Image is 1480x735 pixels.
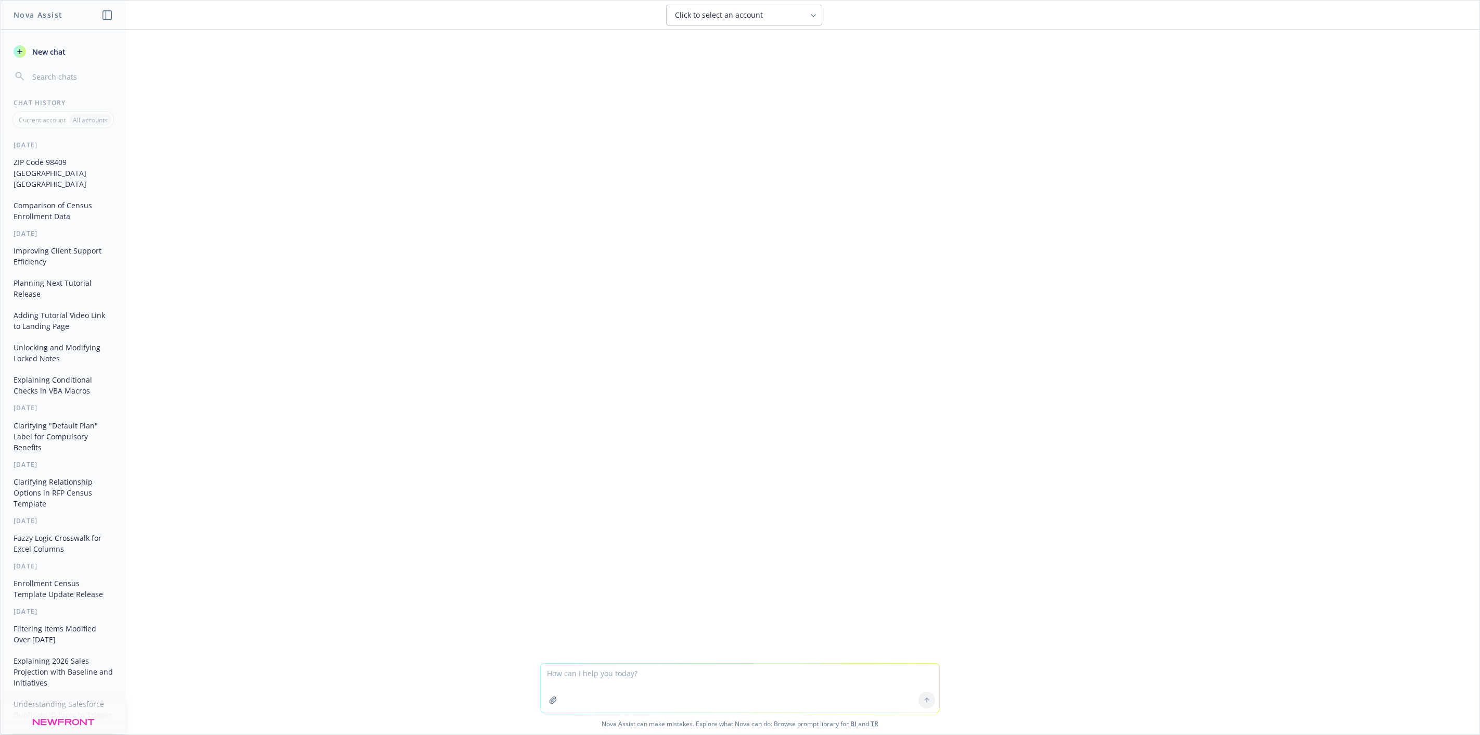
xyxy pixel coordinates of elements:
[5,713,1475,734] span: Nova Assist can make mistakes. Explore what Nova can do: Browse prompt library for and
[871,719,878,728] a: TR
[850,719,857,728] a: BI
[30,46,66,57] span: New chat
[73,116,108,124] p: All accounts
[9,339,117,367] button: Unlocking and Modifying Locked Notes
[1,607,125,616] div: [DATE]
[9,274,117,302] button: Planning Next Tutorial Release
[9,242,117,270] button: Improving Client Support Efficiency
[14,9,62,20] h1: Nova Assist
[9,575,117,603] button: Enrollment Census Template Update Release
[666,5,822,26] button: Click to select an account
[9,529,117,557] button: Fuzzy Logic Crosswalk for Excel Columns
[9,620,117,648] button: Filtering Items Modified Over [DATE]
[9,473,117,512] button: Clarifying Relationship Options in RFP Census Template
[9,695,117,724] button: Understanding Salesforce Duplicate ID Error in Trigger
[9,42,117,61] button: New chat
[675,10,763,20] span: Click to select an account
[9,197,117,225] button: Comparison of Census Enrollment Data
[1,460,125,469] div: [DATE]
[1,562,125,571] div: [DATE]
[30,69,113,84] input: Search chats
[1,403,125,412] div: [DATE]
[1,141,125,149] div: [DATE]
[1,516,125,525] div: [DATE]
[9,652,117,691] button: Explaining 2026 Sales Projection with Baseline and Initiatives
[1,229,125,238] div: [DATE]
[19,116,66,124] p: Current account
[1,98,125,107] div: Chat History
[9,307,117,335] button: Adding Tutorial Video Link to Landing Page
[9,417,117,456] button: Clarifying "Default Plan" Label for Compulsory Benefits
[9,371,117,399] button: Explaining Conditional Checks in VBA Macros
[9,154,117,193] button: ZIP Code 98409 [GEOGRAPHIC_DATA] [GEOGRAPHIC_DATA]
